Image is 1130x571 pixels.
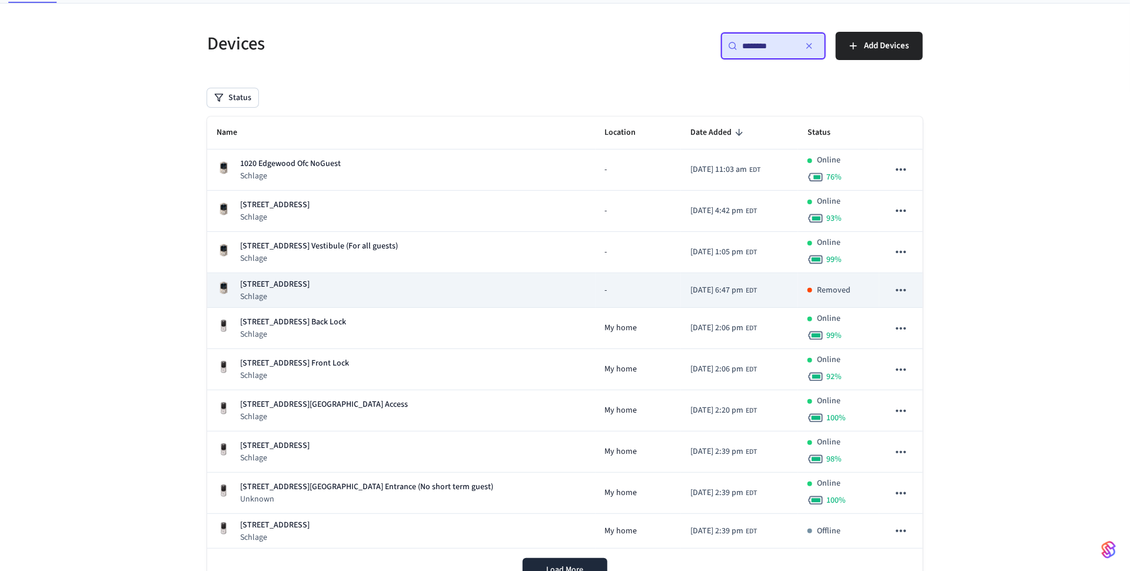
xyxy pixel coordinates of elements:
[605,124,652,142] span: Location
[1102,540,1116,559] img: SeamLogoGradient.69752ec5.svg
[690,284,757,297] div: America/New_York
[826,330,842,341] span: 99 %
[217,360,231,374] img: Yale Assure Touchscreen Wifi Smart Lock, Satin Nickel, Front
[217,522,231,536] img: Yale Assure Touchscreen Wifi Smart Lock, Satin Nickel, Front
[217,243,231,257] img: Schlage Sense Smart Deadbolt with Camelot Trim, Front
[836,32,923,60] button: Add Devices
[746,364,757,375] span: EDT
[690,322,743,334] span: [DATE] 2:06 pm
[605,164,607,176] span: -
[746,526,757,537] span: EDT
[605,487,637,499] span: My home
[826,412,846,424] span: 100 %
[817,525,840,537] p: Offline
[240,199,310,211] p: [STREET_ADDRESS]
[826,254,842,265] span: 99 %
[240,240,398,253] p: [STREET_ADDRESS] Vestibule (For all guests)
[240,481,493,493] p: [STREET_ADDRESS][GEOGRAPHIC_DATA] Entrance (No short term guest)
[240,170,341,182] p: Schlage
[240,532,310,543] p: Schlage
[240,452,310,464] p: Schlage
[217,443,231,457] img: Yale Assure Touchscreen Wifi Smart Lock, Satin Nickel, Front
[690,487,757,499] div: America/New_York
[690,164,747,176] span: [DATE] 11:03 am
[605,525,637,537] span: My home
[826,171,842,183] span: 76 %
[690,246,743,258] span: [DATE] 1:05 pm
[240,399,408,411] p: [STREET_ADDRESS][GEOGRAPHIC_DATA] Access
[217,124,252,142] span: Name
[605,284,607,297] span: -
[826,453,842,465] span: 98 %
[746,285,757,296] span: EDT
[746,488,757,499] span: EDT
[217,202,231,216] img: Schlage Sense Smart Deadbolt with Camelot Trim, Front
[690,205,757,217] div: America/New_York
[240,278,310,291] p: [STREET_ADDRESS]
[746,206,757,217] span: EDT
[240,328,346,340] p: Schlage
[605,363,637,376] span: My home
[690,363,757,376] div: America/New_York
[690,487,743,499] span: [DATE] 2:39 pm
[746,447,757,457] span: EDT
[207,117,923,549] table: sticky table
[240,411,408,423] p: Schlage
[690,284,743,297] span: [DATE] 6:47 pm
[240,211,310,223] p: Schlage
[746,323,757,334] span: EDT
[817,195,840,208] p: Online
[690,205,743,217] span: [DATE] 4:42 pm
[864,38,909,54] span: Add Devices
[240,493,493,505] p: Unknown
[240,158,341,170] p: 1020 Edgewood Ofc NoGuest
[217,281,231,295] img: Schlage Sense Smart Deadbolt with Camelot Trim, Front
[817,436,840,449] p: Online
[807,124,846,142] span: Status
[817,154,840,167] p: Online
[749,165,760,175] span: EDT
[817,284,850,297] p: Removed
[817,313,840,325] p: Online
[690,246,757,258] div: America/New_York
[605,246,607,258] span: -
[217,319,231,333] img: Yale Assure Touchscreen Wifi Smart Lock, Satin Nickel, Front
[817,354,840,366] p: Online
[605,404,637,417] span: My home
[690,322,757,334] div: America/New_York
[826,371,842,383] span: 92 %
[690,446,743,458] span: [DATE] 2:39 pm
[690,164,760,176] div: America/New_York
[690,525,757,537] div: America/New_York
[817,237,840,249] p: Online
[605,205,607,217] span: -
[207,32,558,56] h5: Devices
[217,484,231,498] img: Yale Assure Touchscreen Wifi Smart Lock, Satin Nickel, Front
[240,316,346,328] p: [STREET_ADDRESS] Back Lock
[207,88,258,107] button: Status
[817,477,840,490] p: Online
[690,446,757,458] div: America/New_York
[240,357,349,370] p: [STREET_ADDRESS] Front Lock
[690,525,743,537] span: [DATE] 2:39 pm
[240,370,349,381] p: Schlage
[690,404,757,417] div: America/New_York
[826,494,846,506] span: 100 %
[240,253,398,264] p: Schlage
[217,161,231,175] img: Schlage Sense Smart Deadbolt with Camelot Trim, Front
[746,247,757,258] span: EDT
[240,519,310,532] p: [STREET_ADDRESS]
[217,401,231,416] img: Yale Assure Touchscreen Wifi Smart Lock, Satin Nickel, Front
[605,446,637,458] span: My home
[690,363,743,376] span: [DATE] 2:06 pm
[240,440,310,452] p: [STREET_ADDRESS]
[826,213,842,224] span: 93 %
[690,124,747,142] span: Date Added
[605,322,637,334] span: My home
[817,395,840,407] p: Online
[240,291,310,303] p: Schlage
[690,404,743,417] span: [DATE] 2:20 pm
[746,406,757,416] span: EDT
